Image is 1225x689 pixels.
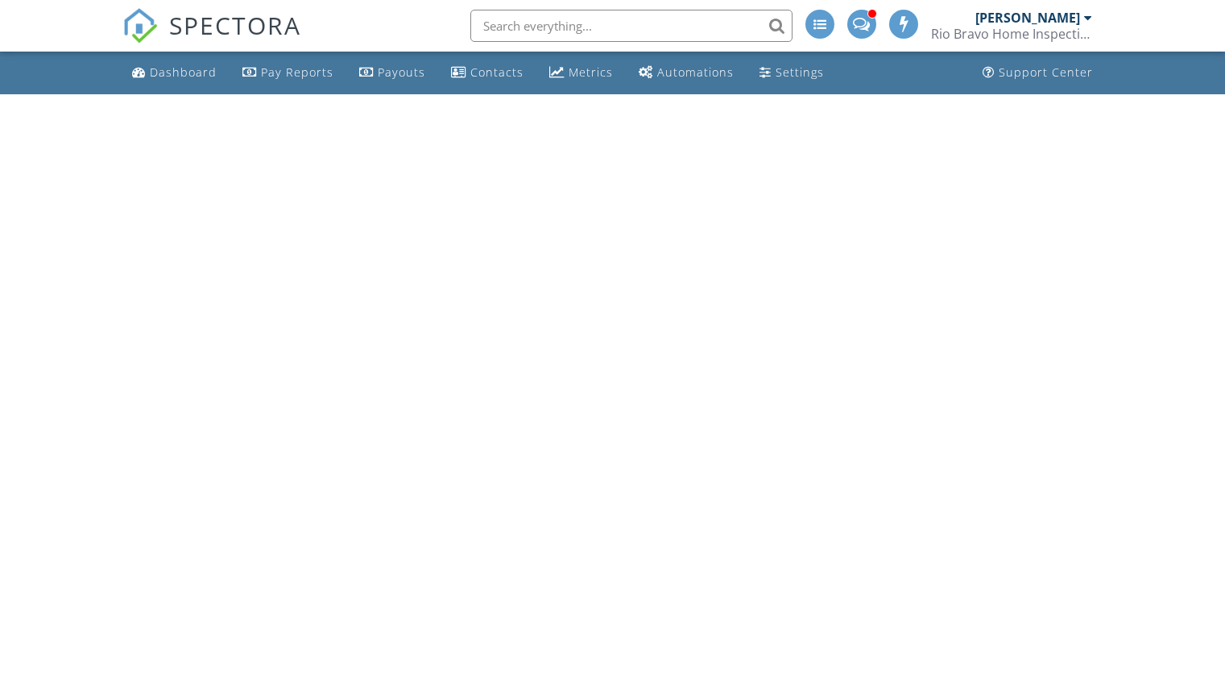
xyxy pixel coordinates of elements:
[543,58,619,88] a: Metrics
[122,8,158,44] img: The Best Home Inspection Software - Spectora
[445,58,530,88] a: Contacts
[126,58,223,88] a: Dashboard
[261,64,333,80] div: Pay Reports
[569,64,613,80] div: Metrics
[470,10,793,42] input: Search everything...
[976,58,1099,88] a: Support Center
[975,10,1080,26] div: [PERSON_NAME]
[169,8,301,42] span: SPECTORA
[470,64,524,80] div: Contacts
[753,58,830,88] a: Settings
[122,22,301,56] a: SPECTORA
[632,58,740,88] a: Automations (Advanced)
[378,64,425,80] div: Payouts
[999,64,1093,80] div: Support Center
[657,64,734,80] div: Automations
[236,58,340,88] a: Pay Reports
[776,64,824,80] div: Settings
[931,26,1092,42] div: Rio Bravo Home Inspections
[353,58,432,88] a: Payouts
[150,64,217,80] div: Dashboard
